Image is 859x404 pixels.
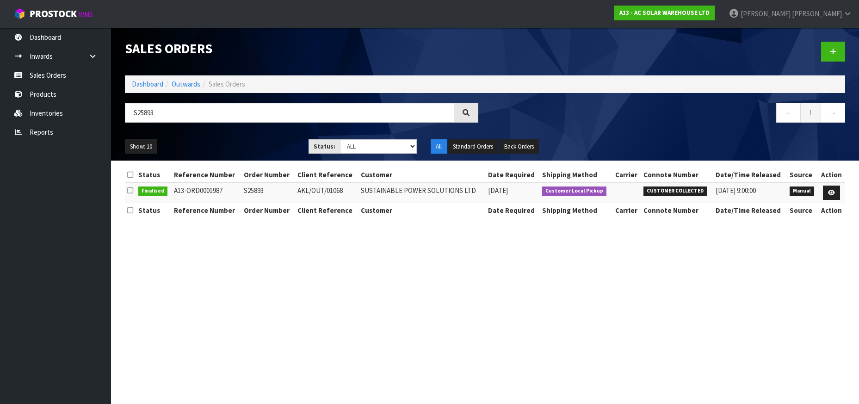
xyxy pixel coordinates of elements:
[138,186,167,196] span: Finalised
[295,203,358,218] th: Client Reference
[172,168,241,182] th: Reference Number
[448,139,498,154] button: Standard Orders
[613,203,642,218] th: Carrier
[713,168,787,182] th: Date/Time Released
[492,103,846,125] nav: Page navigation
[741,9,791,18] span: [PERSON_NAME]
[716,186,756,195] span: [DATE] 9:00:00
[79,10,93,19] small: WMS
[486,168,540,182] th: Date Required
[818,168,845,182] th: Action
[821,103,845,123] a: →
[431,139,447,154] button: All
[641,168,713,182] th: Connote Number
[643,186,707,196] span: CUSTOMER COLLECTED
[613,168,642,182] th: Carrier
[358,203,486,218] th: Customer
[619,9,710,17] strong: A13 - AC SOLAR WAREHOUSE LTD
[241,183,295,203] td: S25893
[792,9,842,18] span: [PERSON_NAME]
[172,183,241,203] td: A13-ORD0001987
[125,42,478,56] h1: Sales Orders
[540,203,613,218] th: Shipping Method
[172,203,241,218] th: Reference Number
[488,186,508,195] span: [DATE]
[358,168,486,182] th: Customer
[787,168,818,182] th: Source
[713,203,787,218] th: Date/Time Released
[314,143,335,150] strong: Status:
[790,186,814,196] span: Manual
[132,80,163,88] a: Dashboard
[172,80,200,88] a: Outwards
[125,103,454,123] input: Search sales orders
[641,203,713,218] th: Connote Number
[295,183,358,203] td: AKL/OUT/01068
[499,139,539,154] button: Back Orders
[241,168,295,182] th: Order Number
[818,203,845,218] th: Action
[125,139,157,154] button: Show: 10
[136,203,172,218] th: Status
[136,168,172,182] th: Status
[486,203,540,218] th: Date Required
[209,80,245,88] span: Sales Orders
[542,186,606,196] span: Customer Local Pickup
[241,203,295,218] th: Order Number
[787,203,818,218] th: Source
[295,168,358,182] th: Client Reference
[776,103,801,123] a: ←
[358,183,486,203] td: SUSTAINABLE POWER SOLUTIONS LTD
[30,8,77,20] span: ProStock
[14,8,25,19] img: cube-alt.png
[800,103,821,123] a: 1
[540,168,613,182] th: Shipping Method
